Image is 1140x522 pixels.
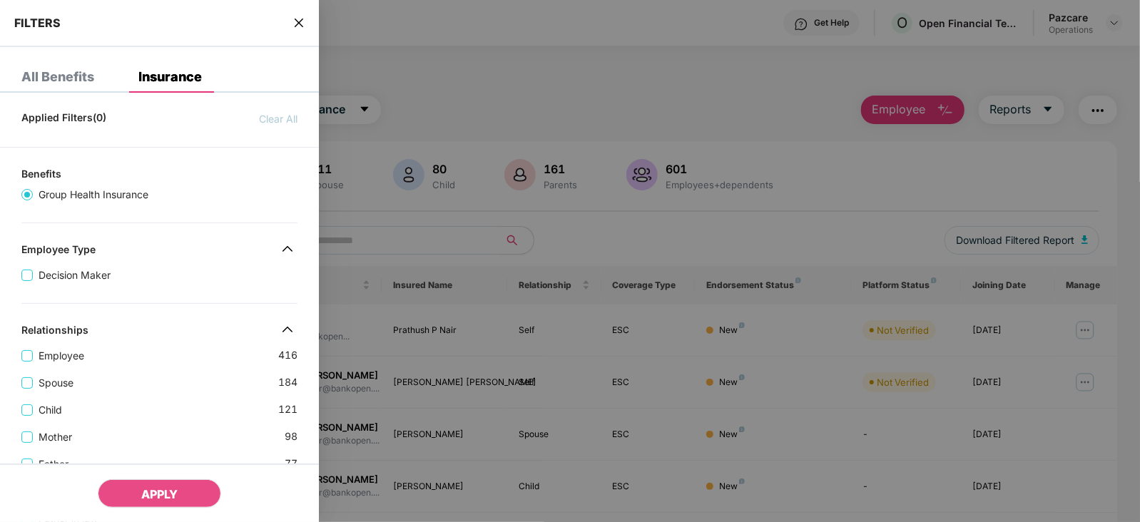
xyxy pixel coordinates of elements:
[276,318,299,341] img: svg+xml;base64,PHN2ZyB4bWxucz0iaHR0cDovL3d3dy53My5vcmcvMjAwMC9zdmciIHdpZHRoPSIzMiIgaGVpZ2h0PSIzMi...
[21,70,94,84] div: All Benefits
[276,237,299,260] img: svg+xml;base64,PHN2ZyB4bWxucz0iaHR0cDovL3d3dy53My5vcmcvMjAwMC9zdmciIHdpZHRoPSIzMiIgaGVpZ2h0PSIzMi...
[33,375,79,391] span: Spouse
[259,111,297,127] span: Clear All
[278,347,297,364] span: 416
[285,456,297,472] span: 77
[278,401,297,418] span: 121
[278,374,297,391] span: 184
[33,267,116,283] span: Decision Maker
[14,16,61,30] span: FILTERS
[138,70,202,84] div: Insurance
[21,111,106,127] span: Applied Filters(0)
[33,456,74,472] span: Father
[285,429,297,445] span: 98
[293,16,305,30] span: close
[21,243,96,260] div: Employee Type
[98,479,221,508] button: APPLY
[33,348,90,364] span: Employee
[21,324,88,341] div: Relationships
[33,187,154,203] span: Group Health Insurance
[141,487,178,501] span: APPLY
[33,429,78,445] span: Mother
[33,402,68,418] span: Child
